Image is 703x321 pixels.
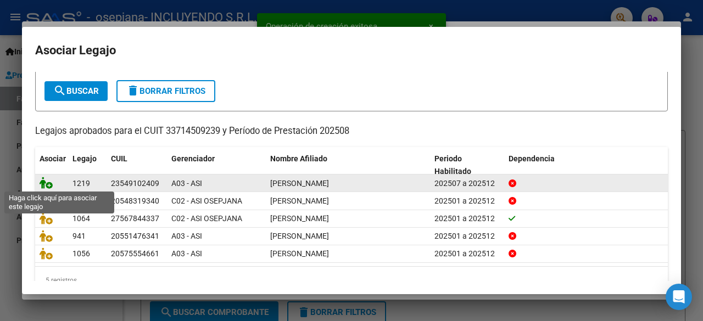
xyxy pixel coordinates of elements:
[72,232,86,240] span: 941
[111,230,159,243] div: 20551476341
[167,147,266,183] datatable-header-cell: Gerenciador
[44,81,108,101] button: Buscar
[68,147,107,183] datatable-header-cell: Legajo
[107,147,167,183] datatable-header-cell: CUIL
[171,179,202,188] span: A03 - ASI
[270,249,329,258] span: FRANCO EMILIO YEMIL
[434,154,471,176] span: Periodo Habilitado
[434,247,500,260] div: 202501 a 202512
[171,196,242,205] span: C02 - ASI OSEPJANA
[270,196,329,205] span: TOLOZA RAMIRO BENICIO
[270,232,329,240] span: VERA SANTIAGO VALENTIN
[111,154,127,163] span: CUIL
[72,179,90,188] span: 1219
[111,247,159,260] div: 20575554661
[430,147,504,183] datatable-header-cell: Periodo Habilitado
[270,154,327,163] span: Nombre Afiliado
[72,196,90,205] span: 1088
[72,249,90,258] span: 1056
[72,214,90,223] span: 1064
[434,177,500,190] div: 202507 a 202512
[35,40,668,61] h2: Asociar Legajo
[53,86,99,96] span: Buscar
[111,177,159,190] div: 23549102409
[111,195,159,207] div: 20548319340
[171,154,215,163] span: Gerenciador
[434,212,500,225] div: 202501 a 202512
[434,230,500,243] div: 202501 a 202512
[72,154,97,163] span: Legajo
[666,284,692,310] div: Open Intercom Messenger
[35,147,68,183] datatable-header-cell: Asociar
[53,84,66,97] mat-icon: search
[40,154,66,163] span: Asociar
[35,125,668,138] p: Legajos aprobados para el CUIT 33714509239 y Período de Prestación 202508
[171,249,202,258] span: A03 - ASI
[126,86,205,96] span: Borrar Filtros
[116,80,215,102] button: Borrar Filtros
[270,179,329,188] span: LUNA VICTORIA THIAM MARTIN
[504,147,668,183] datatable-header-cell: Dependencia
[270,214,329,223] span: RISSO ABALSAMO FRANCESCA
[266,147,430,183] datatable-header-cell: Nombre Afiliado
[35,267,668,294] div: 5 registros
[171,232,202,240] span: A03 - ASI
[171,214,242,223] span: C02 - ASI OSEPJANA
[434,195,500,207] div: 202501 a 202512
[111,212,159,225] div: 27567844337
[509,154,555,163] span: Dependencia
[126,84,140,97] mat-icon: delete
